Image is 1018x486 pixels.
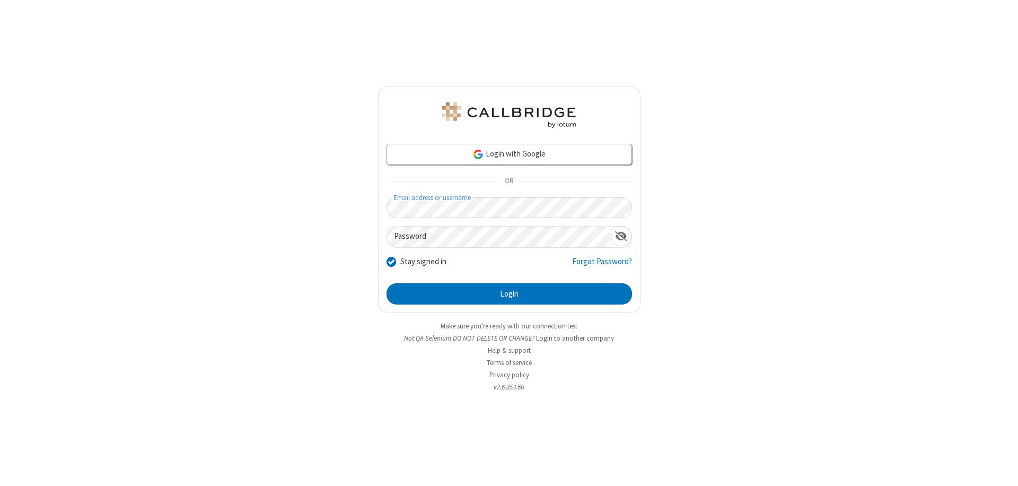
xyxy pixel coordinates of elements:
a: Terms of service [487,358,532,367]
input: Password [387,227,611,247]
input: Email address or username [387,197,632,218]
a: Login with Google [387,144,632,165]
div: Show password [611,227,631,246]
button: Login to another company [536,333,614,343]
button: Login [387,283,632,305]
img: google-icon.png [472,149,484,160]
a: Make sure you're ready with our connection test [441,322,577,331]
img: QA Selenium DO NOT DELETE OR CHANGE [440,102,578,128]
span: OR [501,174,517,189]
li: Not QA Selenium DO NOT DELETE OR CHANGE? [378,333,640,343]
a: Privacy policy [489,370,529,379]
label: Stay signed in [400,256,446,268]
li: v2.6.353.6b [378,382,640,392]
a: Help & support [488,346,531,355]
a: Forgot Password? [572,256,632,276]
